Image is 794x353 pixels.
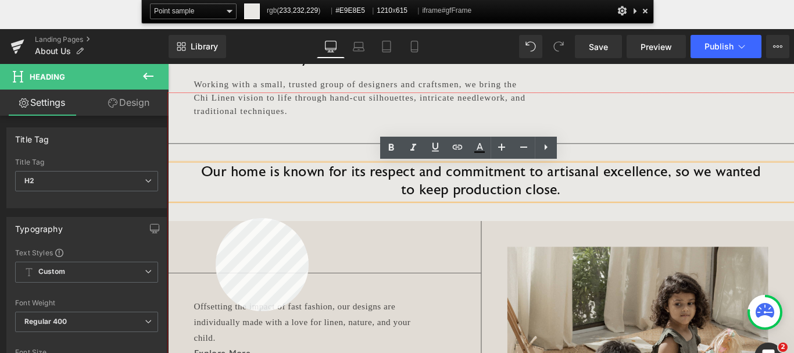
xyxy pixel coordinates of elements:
[627,35,686,58] a: Preview
[345,35,373,58] a: Laptop
[87,90,171,116] a: Design
[691,35,761,58] button: Publish
[639,3,651,18] div: Close and Stop Picking
[417,6,419,15] span: |
[35,47,71,56] span: About Us
[641,41,672,53] span: Preview
[519,35,542,58] button: Undo
[331,6,332,15] span: |
[400,35,428,58] a: Mobile
[191,41,218,52] span: Library
[15,158,158,166] div: Title Tag
[422,3,471,18] span: iframe
[704,42,734,51] span: Publish
[15,299,158,307] div: Font Weight
[30,72,65,81] span: Heading
[29,320,93,332] a: Explore More
[396,6,407,15] span: 615
[306,6,318,15] span: 229
[335,3,369,18] span: #E9E8E5
[547,35,570,58] button: Redo
[377,6,392,15] span: 1210
[24,317,67,326] b: Regular 400
[15,217,63,234] div: Typography
[293,6,305,15] span: 232
[377,3,414,18] span: x
[29,16,405,60] p: Working with a small, trusted group of designers and craftsmen, we bring the Chi Linen vision to ...
[372,6,374,15] span: |
[616,3,628,18] div: Options
[24,176,34,185] b: H2
[317,35,345,58] a: Desktop
[766,35,789,58] button: More
[442,6,471,15] span: #gfFrame
[15,248,158,257] div: Text Styles
[38,267,65,277] b: Custom
[630,3,639,18] div: Collapse This Panel
[35,35,169,44] a: Landing Pages
[267,3,328,18] span: rgb( , , )
[15,128,49,144] div: Title Tag
[29,264,294,318] p: Offsetting the impact of fast fashion, our designs are individually made with a love for linen, n...
[373,35,400,58] a: Tablet
[169,35,226,58] a: New Library
[279,6,291,15] span: 233
[589,41,608,53] span: Save
[29,113,674,152] h2: Our home is known for its respect and commitment to artisanal excellence, so we wanted to keep pr...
